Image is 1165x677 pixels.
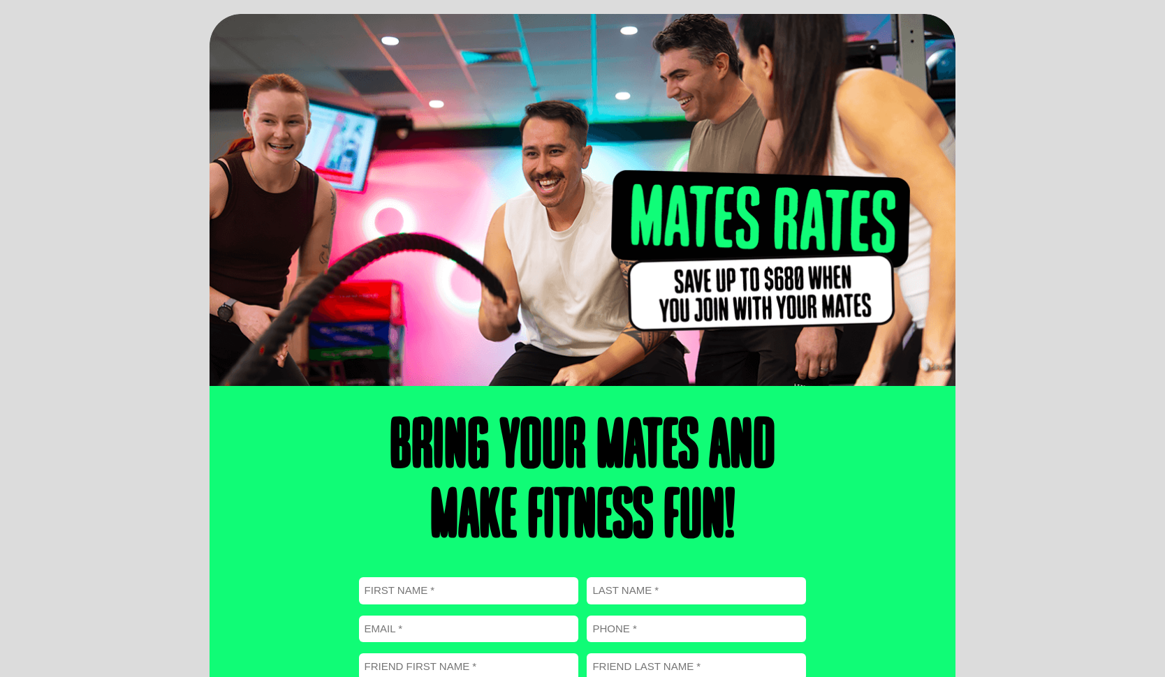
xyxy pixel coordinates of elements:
[359,577,578,604] input: First name *
[587,577,806,604] input: Last name *
[210,14,955,386] img: mates-rates
[359,616,578,643] input: Email *
[374,414,791,553] h2: Bring Your Mates and Make Fitness Fun!
[587,616,806,643] input: Phone *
